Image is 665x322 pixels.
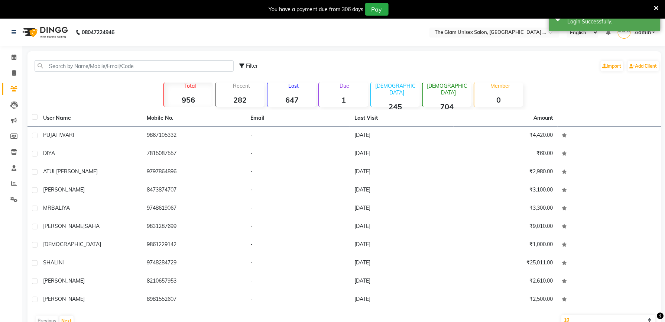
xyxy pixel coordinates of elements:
[55,132,74,138] span: TIWARI
[454,127,557,145] td: ₹4,420.00
[142,218,246,236] td: 9831287699
[454,181,557,200] td: ₹3,100.00
[219,83,265,89] p: Recent
[35,60,234,72] input: Search by Name/Mobile/Email/Code
[43,241,101,248] span: [DEMOGRAPHIC_DATA]
[474,95,523,104] strong: 0
[43,132,55,138] span: PUJA
[43,223,85,229] span: [PERSON_NAME]
[350,254,454,273] td: [DATE]
[601,61,623,71] a: Import
[142,291,246,309] td: 8981552607
[350,200,454,218] td: [DATE]
[246,145,350,163] td: -
[142,181,246,200] td: 8473874707
[43,168,56,175] span: ATUL
[246,273,350,291] td: -
[246,200,350,218] td: -
[269,6,364,13] div: You have a payment due from 306 days
[628,61,659,71] a: Add Client
[142,163,246,181] td: 9797864896
[270,83,316,89] p: Lost
[246,218,350,236] td: -
[454,236,557,254] td: ₹1,000.00
[454,254,557,273] td: ₹25,011.00
[142,200,246,218] td: 9748619067
[43,150,55,157] span: DIYA
[321,83,368,89] p: Due
[477,83,523,89] p: Member
[43,259,64,266] span: SHALINI
[454,200,557,218] td: ₹3,300.00
[426,83,471,96] p: [DEMOGRAPHIC_DATA]
[454,163,557,181] td: ₹2,980.00
[635,29,651,36] span: Admin
[350,291,454,309] td: [DATE]
[246,181,350,200] td: -
[350,218,454,236] td: [DATE]
[350,110,454,127] th: Last Visit
[350,236,454,254] td: [DATE]
[350,145,454,163] td: [DATE]
[454,145,557,163] td: ₹60.00
[246,163,350,181] td: -
[43,186,85,193] span: [PERSON_NAME]
[350,127,454,145] td: [DATE]
[246,236,350,254] td: -
[246,291,350,309] td: -
[43,296,85,302] span: [PERSON_NAME]
[246,127,350,145] td: -
[82,22,114,43] b: 08047224946
[164,95,213,104] strong: 956
[267,95,316,104] strong: 647
[19,22,70,43] img: logo
[85,223,100,229] span: SAHA
[529,110,558,126] th: Amount
[142,236,246,254] td: 9861229142
[167,83,213,89] p: Total
[56,168,98,175] span: [PERSON_NAME]
[454,273,557,291] td: ₹2,610.00
[350,163,454,181] td: [DATE]
[51,205,70,211] span: BALIYA
[454,218,557,236] td: ₹9,010.00
[43,205,51,211] span: MR
[39,110,142,127] th: User Name
[142,127,246,145] td: 9867105332
[246,110,350,127] th: Email
[43,277,85,284] span: [PERSON_NAME]
[142,273,246,291] td: 8210657953
[454,291,557,309] td: ₹2,500.00
[350,273,454,291] td: [DATE]
[618,26,631,39] img: Admin
[246,62,258,69] span: Filter
[142,145,246,163] td: 7815087557
[374,83,420,96] p: [DEMOGRAPHIC_DATA]
[568,18,655,26] div: Login Successfully.
[350,181,454,200] td: [DATE]
[319,95,368,104] strong: 1
[423,102,471,111] strong: 704
[142,254,246,273] td: 9748284729
[371,102,420,111] strong: 245
[142,110,246,127] th: Mobile No.
[365,3,389,16] button: Pay
[246,254,350,273] td: -
[216,95,265,104] strong: 282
